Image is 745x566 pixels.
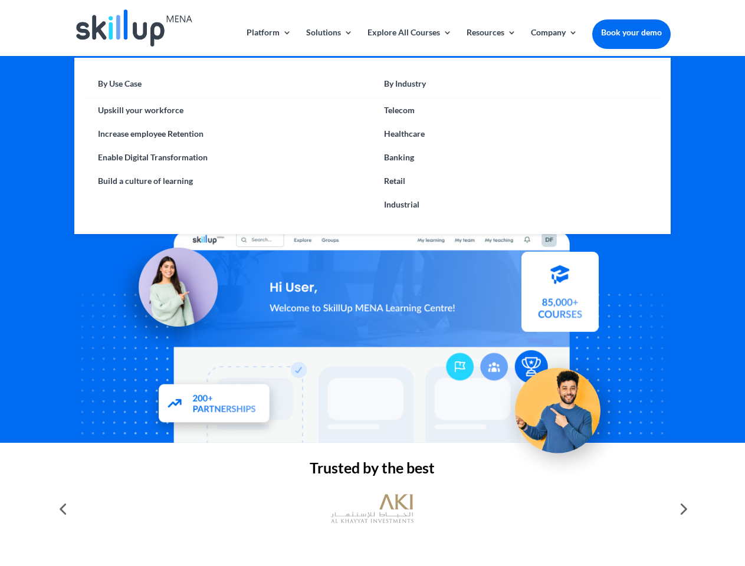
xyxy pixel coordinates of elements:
[74,460,670,481] h2: Trusted by the best
[86,146,372,169] a: Enable Digital Transformation
[86,98,372,122] a: Upskill your workforce
[110,235,229,354] img: Learning Management Solution - SkillUp
[592,19,671,45] a: Book your demo
[146,373,283,437] img: Partners - SkillUp Mena
[372,169,658,193] a: Retail
[86,122,372,146] a: Increase employee Retention
[86,75,372,98] a: By Use Case
[76,9,192,47] img: Skillup Mena
[372,122,658,146] a: Healthcare
[498,343,629,474] img: Upskill your workforce - SkillUp
[531,28,577,56] a: Company
[372,193,658,216] a: Industrial
[467,28,516,56] a: Resources
[372,146,658,169] a: Banking
[331,488,413,529] img: al khayyat investments logo
[372,75,658,98] a: By Industry
[549,439,745,566] iframe: Chat Widget
[367,28,452,56] a: Explore All Courses
[247,28,291,56] a: Platform
[86,169,372,193] a: Build a culture of learning
[372,98,658,122] a: Telecom
[306,28,353,56] a: Solutions
[521,256,599,337] img: Courses library - SkillUp MENA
